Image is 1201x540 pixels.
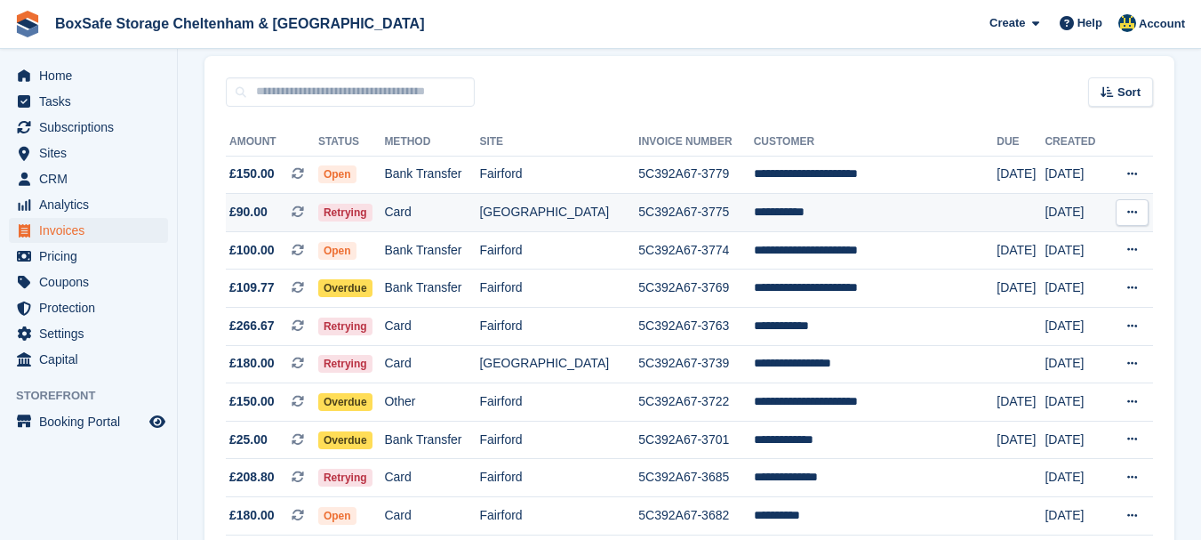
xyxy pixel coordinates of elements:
[638,156,753,194] td: 5C392A67-3779
[39,141,146,165] span: Sites
[39,347,146,372] span: Capital
[39,166,146,191] span: CRM
[997,231,1045,270] td: [DATE]
[479,383,638,422] td: Fairford
[9,321,168,346] a: menu
[229,241,275,260] span: £100.00
[997,270,1045,308] td: [DATE]
[997,421,1045,459] td: [DATE]
[229,506,275,525] span: £180.00
[384,231,479,270] td: Bank Transfer
[638,345,753,383] td: 5C392A67-3739
[9,218,168,243] a: menu
[479,194,638,232] td: [GEOGRAPHIC_DATA]
[9,270,168,294] a: menu
[1045,459,1107,497] td: [DATE]
[1117,84,1141,101] span: Sort
[229,354,275,373] span: £180.00
[16,387,177,405] span: Storefront
[9,141,168,165] a: menu
[39,63,146,88] span: Home
[638,421,753,459] td: 5C392A67-3701
[9,347,168,372] a: menu
[1045,270,1107,308] td: [DATE]
[384,497,479,536] td: Card
[318,355,372,373] span: Retrying
[147,411,168,432] a: Preview store
[318,279,372,297] span: Overdue
[1045,194,1107,232] td: [DATE]
[384,308,479,346] td: Card
[479,156,638,194] td: Fairford
[479,231,638,270] td: Fairford
[479,128,638,157] th: Site
[1118,14,1136,32] img: Kim Virabi
[229,431,268,449] span: £25.00
[1045,231,1107,270] td: [DATE]
[9,244,168,269] a: menu
[229,392,275,411] span: £150.00
[384,421,479,459] td: Bank Transfer
[638,308,753,346] td: 5C392A67-3763
[479,308,638,346] td: Fairford
[1045,128,1107,157] th: Created
[1045,308,1107,346] td: [DATE]
[9,166,168,191] a: menu
[997,383,1045,422] td: [DATE]
[9,192,168,217] a: menu
[318,507,356,525] span: Open
[754,128,997,157] th: Customer
[39,192,146,217] span: Analytics
[479,270,638,308] td: Fairford
[39,295,146,320] span: Protection
[1045,421,1107,459] td: [DATE]
[39,244,146,269] span: Pricing
[9,89,168,114] a: menu
[229,278,275,297] span: £109.77
[318,393,372,411] span: Overdue
[39,321,146,346] span: Settings
[9,63,168,88] a: menu
[48,9,431,38] a: BoxSafe Storage Cheltenham & [GEOGRAPHIC_DATA]
[14,11,41,37] img: stora-icon-8386f47178a22dfd0bd8f6a31ec36ba5ce8667c1dd55bd0f319d3a0aa187defe.svg
[1045,156,1107,194] td: [DATE]
[318,128,385,157] th: Status
[9,409,168,434] a: menu
[479,497,638,536] td: Fairford
[479,459,638,497] td: Fairford
[384,156,479,194] td: Bank Transfer
[638,459,753,497] td: 5C392A67-3685
[384,194,479,232] td: Card
[318,318,372,335] span: Retrying
[229,203,268,222] span: £90.00
[9,115,168,140] a: menu
[479,345,638,383] td: [GEOGRAPHIC_DATA]
[39,409,146,434] span: Booking Portal
[638,128,753,157] th: Invoice Number
[318,242,356,260] span: Open
[638,270,753,308] td: 5C392A67-3769
[638,194,753,232] td: 5C392A67-3775
[9,295,168,320] a: menu
[229,317,275,335] span: £266.67
[229,468,275,487] span: £208.80
[39,270,146,294] span: Coupons
[997,156,1045,194] td: [DATE]
[318,204,372,222] span: Retrying
[39,89,146,114] span: Tasks
[229,165,275,183] span: £150.00
[1045,345,1107,383] td: [DATE]
[989,14,1025,32] span: Create
[39,218,146,243] span: Invoices
[384,345,479,383] td: Card
[638,231,753,270] td: 5C392A67-3774
[39,115,146,140] span: Subscriptions
[384,383,479,422] td: Other
[384,459,479,497] td: Card
[638,383,753,422] td: 5C392A67-3722
[1045,383,1107,422] td: [DATE]
[1045,497,1107,536] td: [DATE]
[384,270,479,308] td: Bank Transfer
[318,469,372,487] span: Retrying
[638,497,753,536] td: 5C392A67-3682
